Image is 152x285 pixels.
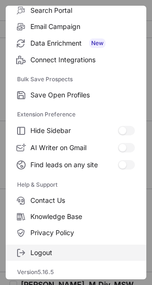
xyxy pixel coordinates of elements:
[6,2,146,19] label: Search Portal
[6,19,146,35] label: Email Campaign
[6,192,146,209] label: Contact Us
[6,87,146,103] label: Save Open Profiles
[17,107,135,122] label: Extension Preference
[6,52,146,68] label: Connect Integrations
[30,196,135,205] span: Contact Us
[6,265,146,280] div: Version 5.16.5
[6,122,146,139] label: Hide Sidebar
[30,143,118,152] span: AI Writer on Gmail
[30,228,135,237] span: Privacy Policy
[89,38,105,48] span: New
[30,212,135,221] span: Knowledge Base
[6,35,146,52] label: Data Enrichment New
[6,156,146,173] label: Find leads on any site
[30,161,118,169] span: Find leads on any site
[6,245,146,261] label: Logout
[6,225,146,241] label: Privacy Policy
[30,126,118,135] span: Hide Sidebar
[6,139,146,156] label: AI Writer on Gmail
[6,209,146,225] label: Knowledge Base
[30,248,135,257] span: Logout
[30,56,135,64] span: Connect Integrations
[30,38,135,48] span: Data Enrichment
[30,91,135,99] span: Save Open Profiles
[30,6,135,15] span: Search Portal
[30,22,135,31] span: Email Campaign
[17,72,135,87] label: Bulk Save Prospects
[17,177,135,192] label: Help & Support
